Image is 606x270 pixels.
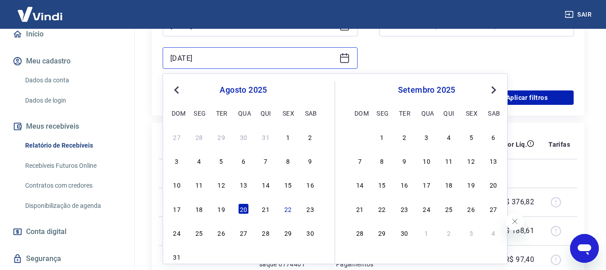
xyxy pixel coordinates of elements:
[216,131,227,142] div: Choose terça-feira, 29 de julho de 2025
[399,108,410,118] div: ter
[216,227,227,238] div: Choose terça-feira, 26 de agosto de 2025
[22,157,124,175] a: Recebíveis Futuros Online
[353,85,500,95] div: setembro 2025
[305,108,316,118] div: sab
[376,179,387,190] div: Choose segunda-feira, 15 de setembro de 2025
[22,136,124,155] a: Relatório de Recebíveis
[238,131,249,142] div: Choose quarta-feira, 30 de julho de 2025
[283,251,293,262] div: Choose sexta-feira, 5 de setembro de 2025
[548,140,570,149] p: Tarifas
[283,131,293,142] div: Choose sexta-feira, 1 de agosto de 2025
[11,222,124,242] a: Conta digital
[283,203,293,214] div: Choose sexta-feira, 22 de agosto de 2025
[11,24,124,44] a: Início
[488,85,499,95] button: Next Month
[376,203,387,214] div: Choose segunda-feira, 22 de setembro de 2025
[170,130,317,263] div: month 2025-08
[466,227,477,238] div: Choose sexta-feira, 3 de outubro de 2025
[170,51,336,65] input: Data final
[466,108,477,118] div: sex
[354,179,365,190] div: Choose domingo, 14 de setembro de 2025
[354,108,365,118] div: dom
[216,108,227,118] div: ter
[22,91,124,110] a: Dados de login
[376,155,387,166] div: Choose segunda-feira, 8 de setembro de 2025
[172,203,182,214] div: Choose domingo, 17 de agosto de 2025
[283,108,293,118] div: sex
[570,234,599,263] iframe: Botão para abrir a janela de mensagens
[194,203,204,214] div: Choose segunda-feira, 18 de agosto de 2025
[305,155,316,166] div: Choose sábado, 9 de agosto de 2025
[305,203,316,214] div: Choose sábado, 23 de agosto de 2025
[499,197,534,207] p: -R$ 376,82
[353,130,500,239] div: month 2025-09
[443,179,454,190] div: Choose quinta-feira, 18 de setembro de 2025
[488,227,499,238] div: Choose sábado, 4 de outubro de 2025
[22,176,124,195] a: Contratos com credores
[443,108,454,118] div: qui
[171,85,182,95] button: Previous Month
[172,227,182,238] div: Choose domingo, 24 de agosto de 2025
[399,155,410,166] div: Choose terça-feira, 9 de setembro de 2025
[172,108,182,118] div: dom
[261,108,271,118] div: qui
[11,51,124,71] button: Meu cadastro
[421,203,432,214] div: Choose quarta-feira, 24 de setembro de 2025
[261,251,271,262] div: Choose quinta-feira, 4 de setembro de 2025
[11,249,124,269] a: Segurança
[194,179,204,190] div: Choose segunda-feira, 11 de agosto de 2025
[238,108,249,118] div: qua
[421,131,432,142] div: Choose quarta-feira, 3 de setembro de 2025
[488,179,499,190] div: Choose sábado, 20 de setembro de 2025
[443,203,454,214] div: Choose quinta-feira, 25 de setembro de 2025
[499,225,534,236] p: -R$ 188,61
[354,131,365,142] div: Choose domingo, 31 de agosto de 2025
[216,155,227,166] div: Choose terça-feira, 5 de agosto de 2025
[11,0,69,28] img: Vindi
[238,203,249,214] div: Choose quarta-feira, 20 de agosto de 2025
[194,227,204,238] div: Choose segunda-feira, 25 de agosto de 2025
[480,90,574,105] button: Aplicar filtros
[261,227,271,238] div: Choose quinta-feira, 28 de agosto de 2025
[421,227,432,238] div: Choose quarta-feira, 1 de outubro de 2025
[194,108,204,118] div: seg
[283,155,293,166] div: Choose sexta-feira, 8 de agosto de 2025
[172,179,182,190] div: Choose domingo, 10 de agosto de 2025
[376,227,387,238] div: Choose segunda-feira, 29 de setembro de 2025
[22,197,124,215] a: Disponibilização de agenda
[283,179,293,190] div: Choose sexta-feira, 15 de agosto de 2025
[194,131,204,142] div: Choose segunda-feira, 28 de julho de 2025
[11,117,124,136] button: Meus recebíveis
[506,212,524,230] iframe: Fechar mensagem
[305,227,316,238] div: Choose sábado, 30 de agosto de 2025
[194,155,204,166] div: Choose segunda-feira, 4 de agosto de 2025
[443,131,454,142] div: Choose quinta-feira, 4 de setembro de 2025
[498,140,527,149] p: Valor Líq.
[466,155,477,166] div: Choose sexta-feira, 12 de setembro de 2025
[488,203,499,214] div: Choose sábado, 27 de setembro de 2025
[5,6,75,13] span: Olá! Precisa de ajuda?
[238,251,249,262] div: Choose quarta-feira, 3 de setembro de 2025
[354,227,365,238] div: Choose domingo, 28 de setembro de 2025
[354,203,365,214] div: Choose domingo, 21 de setembro de 2025
[488,131,499,142] div: Choose sábado, 6 de setembro de 2025
[399,131,410,142] div: Choose terça-feira, 2 de setembro de 2025
[466,131,477,142] div: Choose sexta-feira, 5 de setembro de 2025
[261,179,271,190] div: Choose quinta-feira, 14 de agosto de 2025
[488,155,499,166] div: Choose sábado, 13 de setembro de 2025
[399,203,410,214] div: Choose terça-feira, 23 de setembro de 2025
[305,179,316,190] div: Choose sábado, 16 de agosto de 2025
[261,203,271,214] div: Choose quinta-feira, 21 de agosto de 2025
[172,251,182,262] div: Choose domingo, 31 de agosto de 2025
[421,108,432,118] div: qua
[305,131,316,142] div: Choose sábado, 2 de agosto de 2025
[443,155,454,166] div: Choose quinta-feira, 11 de setembro de 2025
[261,155,271,166] div: Choose quinta-feira, 7 de agosto de 2025
[26,225,66,238] span: Conta digital
[563,6,595,23] button: Sair
[238,227,249,238] div: Choose quarta-feira, 27 de agosto de 2025
[216,251,227,262] div: Choose terça-feira, 2 de setembro de 2025
[283,227,293,238] div: Choose sexta-feira, 29 de agosto de 2025
[216,203,227,214] div: Choose terça-feira, 19 de agosto de 2025
[170,85,317,95] div: agosto 2025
